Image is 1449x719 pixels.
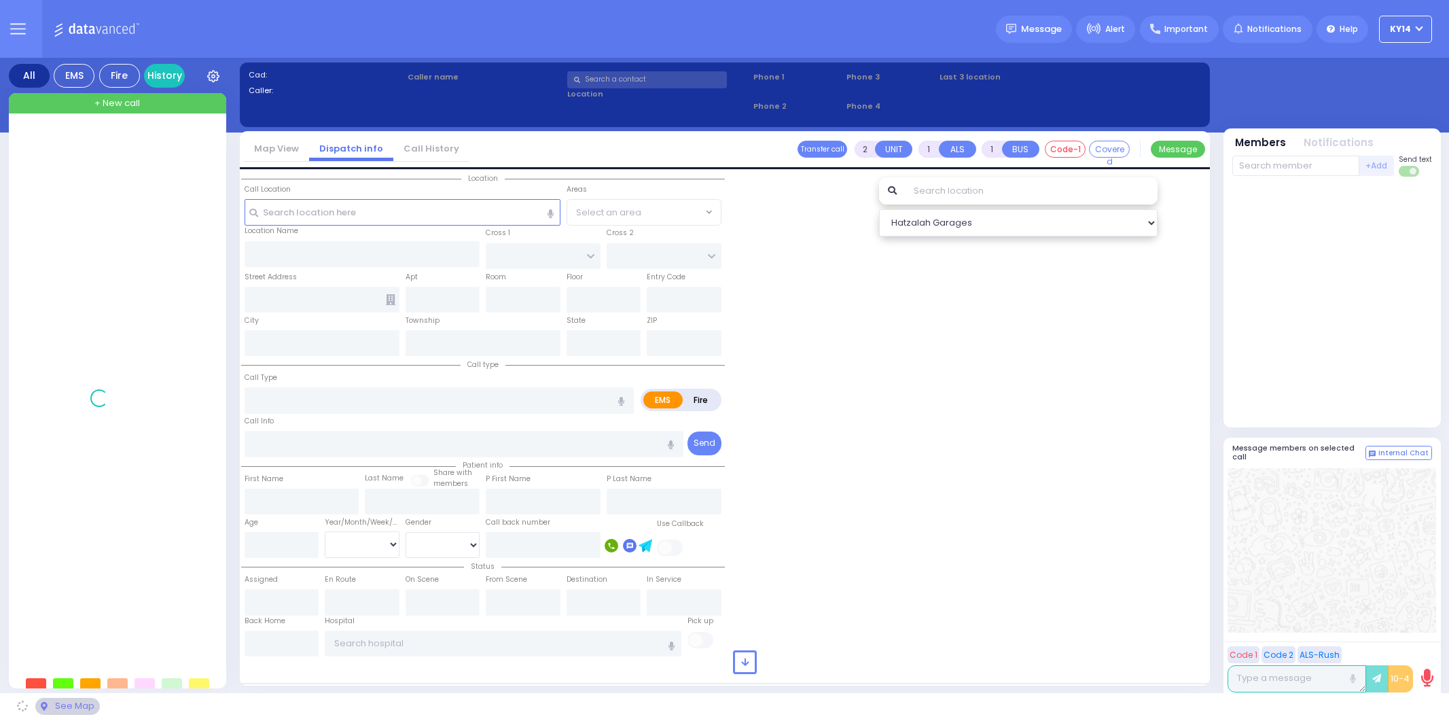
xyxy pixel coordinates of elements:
span: Phone 2 [753,101,842,112]
button: Send [687,432,721,455]
label: Cad: [249,69,404,81]
span: members [433,478,468,489]
button: Notifications [1304,135,1374,151]
button: Members [1235,135,1286,151]
label: Destination [567,574,607,585]
img: Logo [54,20,144,37]
img: message.svg [1006,24,1016,34]
label: Call Info [245,416,274,427]
div: All [9,64,50,88]
a: Dispatch info [309,142,393,155]
span: Status [464,561,501,572]
div: Fire [99,64,140,88]
span: Phone 4 [846,101,935,112]
button: Message [1151,141,1205,158]
input: Search a contact [567,71,727,88]
span: Phone 1 [753,71,842,83]
small: Share with [433,468,472,478]
label: State [567,315,586,326]
span: Important [1164,23,1208,35]
button: UNIT [875,141,912,158]
label: Last Name [365,473,404,484]
img: comment-alt.png [1369,451,1376,457]
input: Search location [905,177,1157,205]
label: Caller name [408,71,562,83]
button: Transfer call [798,141,847,158]
a: History [144,64,185,88]
button: Code-1 [1045,141,1086,158]
label: Areas [567,184,587,195]
label: Age [245,517,258,528]
label: Location Name [245,226,298,236]
label: Street Address [245,272,297,283]
label: Call Type [245,372,277,383]
span: + New call [94,97,140,110]
label: Last 3 location [940,71,1070,83]
label: Fire [682,391,720,408]
div: Year/Month/Week/Day [325,517,399,528]
label: ZIP [647,315,657,326]
label: Caller: [249,85,404,97]
label: From Scene [486,574,527,585]
span: Internal Chat [1378,449,1429,458]
span: Message [1021,22,1062,36]
label: First Name [245,474,283,485]
button: KY14 [1379,16,1432,43]
label: En Route [325,574,356,585]
span: KY14 [1390,23,1411,35]
label: On Scene [406,574,439,585]
span: Phone 3 [846,71,935,83]
label: Back Home [245,616,285,627]
a: Call History [393,142,469,155]
label: In Service [647,574,681,585]
span: Send text [1399,154,1432,164]
span: Patient info [456,460,509,470]
span: Call type [461,359,505,370]
div: EMS [54,64,94,88]
label: Pick up [687,616,713,627]
label: Township [406,315,440,326]
label: Call Location [245,184,291,195]
input: Search location here [245,199,560,225]
label: EMS [643,391,683,408]
label: Use Callback [657,519,704,529]
button: Code 2 [1262,646,1295,663]
label: Location [567,88,749,100]
label: Gender [406,517,431,528]
label: Entry Code [647,272,685,283]
button: Internal Chat [1365,446,1432,461]
span: Other building occupants [386,294,395,305]
span: Notifications [1247,23,1302,35]
a: Map View [244,142,309,155]
button: ALS [939,141,976,158]
button: Covered [1089,141,1130,158]
button: Code 1 [1228,646,1259,663]
input: Search member [1232,156,1359,176]
label: Room [486,272,506,283]
label: Floor [567,272,583,283]
button: ALS-Rush [1298,646,1342,663]
button: BUS [1002,141,1039,158]
label: Assigned [245,574,278,585]
span: Help [1340,23,1358,35]
span: Alert [1105,23,1125,35]
label: P First Name [486,474,531,485]
span: Location [461,173,505,183]
label: P Last Name [607,474,651,485]
h5: Message members on selected call [1232,444,1365,461]
label: City [245,315,259,326]
label: Apt [406,272,418,283]
span: Select an area [576,206,641,220]
label: Hospital [325,616,355,627]
label: Cross 2 [607,228,634,239]
input: Search hospital [325,631,681,656]
label: Cross 1 [486,228,510,239]
label: Turn off text [1399,164,1420,178]
label: Call back number [486,517,550,528]
div: See map [35,698,99,715]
